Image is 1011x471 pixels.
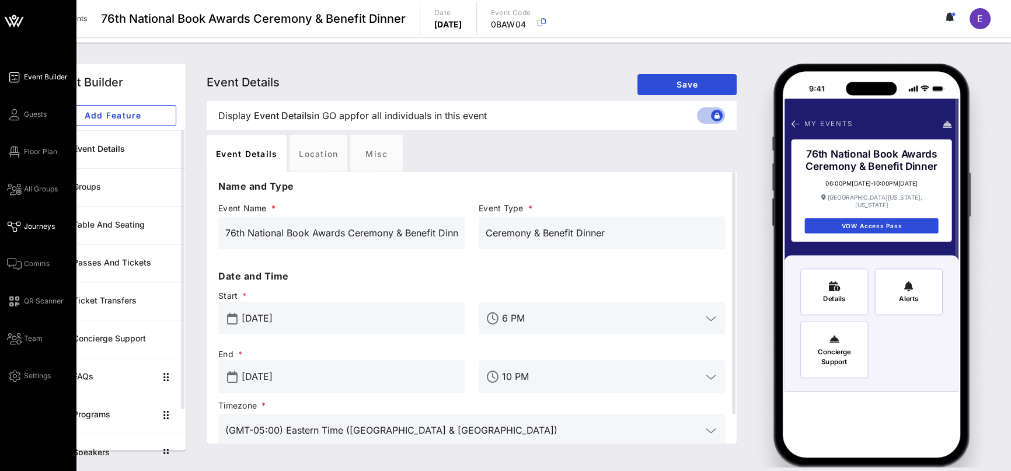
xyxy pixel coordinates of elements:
span: QR Scanner [24,296,64,306]
input: Start Time [502,309,702,327]
span: End [218,348,465,360]
span: Event Details [207,75,280,89]
a: Event Builder [7,70,68,84]
input: Event Type [486,224,718,242]
a: Ticket Transfers [40,282,186,320]
button: Add Feature [49,105,176,126]
span: for all individuals in this event [356,109,487,123]
span: Display in GO app [218,109,487,123]
button: Save [637,74,737,95]
div: Ticket Transfers [73,296,176,306]
div: Speakers [73,448,155,458]
input: End Date [242,367,458,386]
div: Misc [350,135,403,172]
div: Location [290,135,347,172]
span: Journeys [24,221,55,232]
span: Event Builder [24,72,68,82]
span: Comms [24,259,50,269]
input: Timezone [225,421,702,439]
a: FAQs [40,358,186,396]
div: Groups [73,182,176,192]
p: [DATE] [434,19,462,30]
span: Timezone [218,400,725,411]
input: End Time [502,367,702,386]
span: E [977,13,983,25]
button: prepend icon [227,313,238,325]
a: Groups [40,168,186,206]
a: Settings [7,369,51,383]
a: QR Scanner [7,294,64,308]
a: Floor Plan [7,145,57,159]
a: Team [7,332,43,346]
span: 76th National Book Awards Ceremony & Benefit Dinner [101,10,406,27]
input: Start Date [242,309,458,327]
a: Passes and Tickets [40,244,186,282]
div: Concierge Support [73,334,176,344]
div: Event Details [207,135,287,172]
span: Start [218,290,465,302]
div: Passes and Tickets [73,258,176,268]
span: Event Details [254,109,312,123]
span: Event Name [218,203,465,214]
span: Save [647,79,727,89]
div: Event Builder [49,74,123,91]
a: Programs [40,396,186,434]
p: Date [434,7,462,19]
a: All Groups [7,182,58,196]
span: Settings [24,371,51,381]
p: 0BAW04 [491,19,531,30]
span: Add Feature [59,110,166,120]
a: Journeys [7,219,55,233]
div: E [970,8,991,29]
div: Event Details [73,144,176,154]
a: Concierge Support [40,320,186,358]
input: Event Name [225,224,458,242]
a: Event Details [40,130,186,168]
div: Table and Seating [73,220,176,230]
span: Guests [24,109,47,120]
a: Comms [7,257,50,271]
a: Table and Seating [40,206,186,244]
span: Team [24,333,43,344]
a: Guests [7,107,47,121]
button: prepend icon [227,371,238,383]
span: All Groups [24,184,58,194]
div: Programs [73,410,155,420]
span: Event Type [479,203,725,214]
p: Name and Type [218,179,725,193]
p: Event Code [491,7,531,19]
div: FAQs [73,372,155,382]
p: Date and Time [218,269,725,283]
span: Floor Plan [24,146,57,157]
